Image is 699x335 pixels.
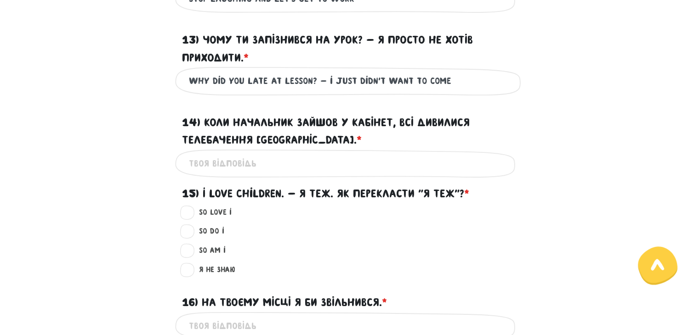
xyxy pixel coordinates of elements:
label: 15) I love children. - Я теж. Як перекласти "Я теж"? [182,185,469,202]
label: 14) Коли начальник зайшов у кабінет, всі дивилися Телебачення [GEOGRAPHIC_DATA]. [182,114,517,149]
label: So am I [191,245,226,257]
label: Я не знаю [191,264,235,276]
input: Твоя відповідь [189,153,511,174]
label: 16) На твоєму місці я би звільнився. [182,294,387,311]
label: 13) Чому ти запізнився на урок? - Я просто не хотів приходити. [182,31,517,67]
label: So do I [191,225,224,237]
input: Твоя відповідь [189,71,511,91]
label: So love I [191,207,232,218]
